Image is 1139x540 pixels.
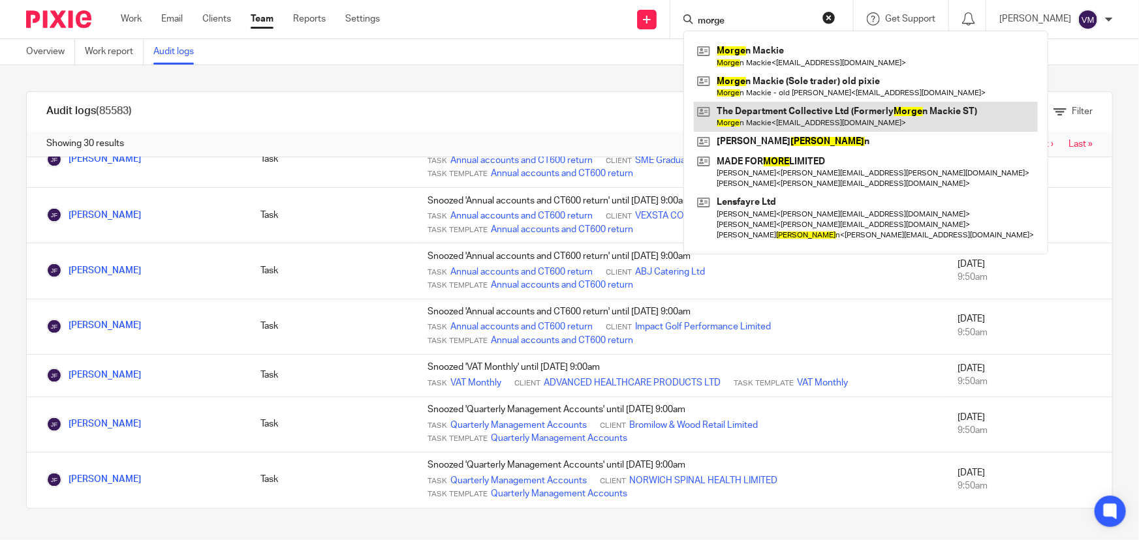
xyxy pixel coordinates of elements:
[414,453,944,508] td: Snoozed 'Quarterly Management Accounts' until [DATE] 9:00am
[428,477,447,487] span: Task
[46,137,124,150] span: Showing 30 results
[958,327,1099,340] div: 9:50am
[635,265,705,278] a: ABJ Catering Ltd
[450,377,501,390] a: VAT Monthly
[46,472,62,488] img: Jill Fox
[428,421,447,432] span: Task
[635,209,749,222] a: VEXSTA COMMERCIVE LTD
[450,154,593,167] a: Annual accounts and CT600 return
[958,480,1099,493] div: 9:50am
[450,321,593,334] a: Annual accounts and CT600 return
[491,432,627,445] a: Quarterly Management Accounts
[958,425,1099,438] div: 9:50am
[46,319,62,335] img: Jill Fox
[945,299,1112,354] td: [DATE]
[46,211,141,220] a: [PERSON_NAME]
[450,265,593,278] a: Annual accounts and CT600 return
[428,323,447,333] span: Task
[414,132,944,187] td: Snoozed 'Annual accounts and CT600 return' until [DATE] 9:00am
[885,14,935,23] span: Get Support
[247,397,414,452] td: Task
[945,397,1112,452] td: [DATE]
[428,379,447,389] span: Task
[958,271,1099,284] div: 9:50am
[46,152,62,168] img: Jill Fox
[1078,9,1099,30] img: svg%3E
[1069,140,1093,149] a: Last »
[999,12,1071,25] p: [PERSON_NAME]
[491,488,627,501] a: Quarterly Management Accounts
[629,475,777,488] a: NORWICH SPINAL HEALTH LIMITED
[600,421,626,432] span: Client
[945,354,1112,397] td: [DATE]
[428,156,447,166] span: Task
[428,225,488,235] span: Task Template
[450,209,593,222] a: Annual accounts and CT600 return
[46,417,62,432] img: Jill Fox
[414,299,944,354] td: Snoozed 'Annual accounts and CT600 return' until [DATE] 9:00am
[945,243,1112,299] td: [DATE]
[450,419,587,432] a: Quarterly Management Accounts
[428,490,488,500] span: Task Template
[202,12,231,25] a: Clients
[606,211,632,222] span: Client
[46,322,141,331] a: [PERSON_NAME]
[606,323,632,333] span: Client
[491,278,633,292] a: Annual accounts and CT600 return
[153,39,204,65] a: Audit logs
[293,12,326,25] a: Reports
[635,154,763,167] a: SME Graduate Employment Ltd
[121,12,142,25] a: Work
[491,223,633,236] a: Annual accounts and CT600 return
[414,397,944,452] td: Snoozed 'Quarterly Management Accounts' until [DATE] 9:00am
[414,243,944,299] td: Snoozed 'Annual accounts and CT600 return' until [DATE] 9:00am
[247,299,414,354] td: Task
[734,379,794,389] span: Task Template
[46,371,141,380] a: [PERSON_NAME]
[85,39,144,65] a: Work report
[544,377,721,390] a: ADVANCED HEALTHCARE PRODUCTS LTD
[491,335,633,348] a: Annual accounts and CT600 return
[414,354,944,397] td: Snoozed 'VAT Monthly' until [DATE] 9:00am
[797,377,848,390] a: VAT Monthly
[414,187,944,243] td: Snoozed 'Annual accounts and CT600 return' until [DATE] 9:00am
[26,39,75,65] a: Overview
[600,477,626,487] span: Client
[46,266,141,275] a: [PERSON_NAME]
[1072,107,1093,116] span: Filter
[251,12,273,25] a: Team
[428,280,488,291] span: Task Template
[46,207,62,223] img: Jill Fox
[247,187,414,243] td: Task
[958,376,1099,389] div: 9:50am
[428,337,488,347] span: Task Template
[696,16,814,27] input: Search
[247,453,414,508] td: Task
[46,263,62,278] img: Jill Fox
[345,12,380,25] a: Settings
[46,420,141,429] a: [PERSON_NAME]
[428,434,488,445] span: Task Template
[428,211,447,222] span: Task
[491,167,633,180] a: Annual accounts and CT600 return
[46,155,141,164] a: [PERSON_NAME]
[247,243,414,299] td: Task
[428,169,488,179] span: Task Template
[629,419,758,432] a: Bromilow & Wood Retail Limited
[450,475,587,488] a: Quarterly Management Accounts
[428,267,447,278] span: Task
[161,12,183,25] a: Email
[945,453,1112,508] td: [DATE]
[26,10,91,28] img: Pixie
[606,267,632,278] span: Client
[46,475,141,485] a: [PERSON_NAME]
[514,379,540,389] span: Client
[606,156,632,166] span: Client
[822,11,835,24] button: Clear
[46,368,62,383] img: Jill Fox
[247,354,414,397] td: Task
[635,321,771,334] a: Impact Golf Performance Limited
[247,132,414,187] td: Task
